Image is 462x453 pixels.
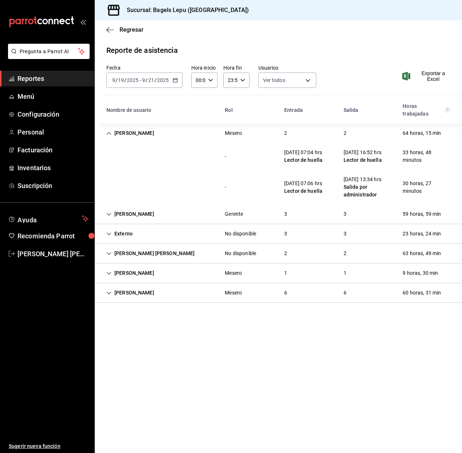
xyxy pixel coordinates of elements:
div: Cell [101,153,112,159]
div: Cell [278,247,293,260]
div: Mesero [225,269,242,277]
div: Cell [278,177,328,198]
span: Personal [17,127,89,137]
div: Cell [338,266,352,280]
label: Hora fin [223,65,250,70]
div: Cell [101,184,112,190]
div: Cell [278,126,293,140]
div: [DATE] 13:34 hrs [344,176,391,183]
div: Cell [397,247,447,260]
label: Fecha [106,65,183,70]
div: Row [95,224,462,244]
div: Cell [338,173,397,202]
div: Cell [101,227,138,241]
label: Hora inicio [191,65,218,70]
div: Cell [338,227,352,241]
div: Cell [219,266,248,280]
div: Cell [101,266,160,280]
svg: El total de horas trabajadas por usuario es el resultado de la suma redondeada del registro de ho... [445,107,450,113]
span: Pregunta a Parrot AI [20,48,78,55]
span: Menú [17,91,89,101]
div: Cell [101,207,160,221]
div: Cell [219,207,249,221]
span: / [115,77,118,83]
a: Pregunta a Parrot AI [5,53,90,60]
span: / [154,77,157,83]
div: Cell [397,266,444,280]
div: Lector de huella [344,156,382,164]
div: Lector de huella [284,156,322,164]
div: Cell [101,286,160,300]
div: No disponible [225,250,256,257]
div: Mesero [225,129,242,137]
div: Row [95,170,462,204]
div: Row [95,244,462,263]
span: Inventarios [17,163,89,173]
div: Reporte de asistencia [106,45,178,56]
div: Cell [397,286,447,300]
div: HeadCell [278,104,338,117]
input: -- [148,77,154,83]
button: Regresar [106,26,144,33]
input: ---- [126,77,139,83]
div: Cell [101,126,160,140]
div: Head [95,97,462,124]
div: Cell [397,146,456,167]
div: Row [95,263,462,283]
h3: Sucursal: Bagels Lepu ([GEOGRAPHIC_DATA]) [121,6,249,15]
div: - [225,183,226,191]
div: Cell [219,227,262,241]
div: No disponible [225,230,256,238]
div: Cell [219,286,248,300]
div: HeadCell [219,104,278,117]
div: Cell [338,247,352,260]
div: Cell [219,150,232,163]
span: / [124,77,126,83]
button: open_drawer_menu [80,19,86,25]
div: Cell [338,207,352,221]
span: Reportes [17,74,89,83]
div: Mesero [225,289,242,297]
input: ---- [157,77,169,83]
div: Cell [338,126,352,140]
span: Ayuda [17,214,79,223]
div: Cell [101,247,201,260]
button: Exportar a Excel [404,70,450,82]
div: [DATE] 07:04 hrs [284,149,322,156]
span: Configuración [17,109,89,119]
div: Gerente [225,210,243,218]
input: -- [118,77,124,83]
span: Suscripción [17,181,89,191]
div: Cell [397,177,456,198]
button: Pregunta a Parrot AI [8,44,90,59]
span: / [145,77,148,83]
div: Cell [338,286,352,300]
div: Cell [219,126,248,140]
div: [DATE] 16:52 hrs [344,149,382,156]
div: Cell [219,247,262,260]
input: -- [142,77,145,83]
div: HeadCell [338,104,397,117]
span: Facturación [17,145,89,155]
div: Cell [278,227,293,241]
div: Cell [397,227,447,241]
div: Cell [338,146,388,167]
div: Salida por administrador [344,183,391,199]
span: Regresar [120,26,144,33]
div: Row [95,204,462,224]
input: -- [112,77,115,83]
label: Usuarios [258,65,317,70]
div: Cell [278,207,293,221]
span: [PERSON_NAME] [PERSON_NAME] [17,249,89,259]
span: Sugerir nueva función [9,442,89,450]
div: [DATE] 07:06 hrs [284,180,322,187]
div: Row [95,124,462,143]
span: Recomienda Parrot [17,231,89,241]
div: - [225,153,226,160]
div: Cell [397,126,447,140]
div: Lector de huella [284,187,322,195]
div: Row [95,143,462,170]
div: Cell [278,146,328,167]
div: Container [95,97,462,303]
div: HeadCell [101,104,219,117]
